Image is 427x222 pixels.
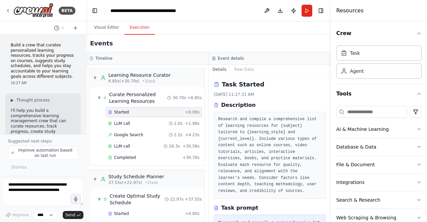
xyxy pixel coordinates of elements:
nav: breadcrumb [110,7,176,14]
p: Suggested next steps: [8,139,78,144]
button: Start a new chat [70,24,81,32]
span: 22.97s [170,197,184,202]
button: Tools [336,84,422,103]
h4: Resources [336,7,364,15]
span: ▼ [98,95,101,100]
p: I'll help you build a comprehensive learning management crew that can curate resources, track pro... [11,108,75,155]
span: + 37.55s [185,197,202,202]
button: Dismiss [8,163,30,172]
button: Execution [124,21,155,35]
span: 2.2s [174,132,182,138]
span: • 1 task [145,180,158,185]
button: Database & Data [336,138,422,156]
span: Thought process [16,97,50,103]
div: Integrations [336,179,364,186]
div: Search & Research [336,197,380,203]
button: Hide right sidebar [316,6,326,15]
img: Logo [13,3,53,18]
span: + 4.23s [185,132,199,138]
span: LLM call [114,144,130,149]
span: Started [114,109,129,115]
h3: Timeline [95,56,112,61]
p: Build a crew that curates personalized learning resources, tracks your progress on courses, sugge... [11,43,75,79]
div: [DATE] 11:27:31 AM [214,92,326,97]
button: Search & Research [336,191,422,209]
span: Google Search [114,132,143,138]
button: Click to speak your automation idea [71,194,81,204]
div: Agent [350,68,364,74]
button: Switch to previous chat [51,24,67,32]
span: ▶ [11,97,14,103]
button: Details [208,65,231,74]
span: 37.55s (+22.97s) [108,180,142,185]
button: Improve automation based on last run [8,146,78,160]
button: File & Document [336,156,422,173]
button: ▶Thought process [11,97,50,103]
span: ▼ [93,75,97,80]
h2: Task Started [222,80,264,89]
div: Learning Resource Curator [108,72,171,78]
span: Started [114,211,129,216]
div: Web Scraping & Browsing [336,214,396,221]
div: Task [350,50,360,56]
h3: Task prompt [221,204,259,212]
button: Integrations [336,174,422,191]
button: Raw Data [231,65,258,74]
span: + 0.00s [185,211,199,216]
span: Completed [114,155,136,160]
pre: Research and compile a comprehensive list of learning resources for {subject} tailored to {learni... [218,116,321,194]
span: 6.85s (+30.70s) [108,78,139,84]
button: Send [63,211,83,219]
div: Curate Personalized Learning Resources [109,91,167,104]
span: Improve [12,212,29,218]
div: BETA [59,7,75,15]
h3: Event details [218,56,244,61]
span: ▼ [98,197,101,202]
div: Crew [336,43,422,84]
div: 10:27 AM [11,80,75,85]
button: Crew [336,24,422,43]
span: LLM call [114,121,130,126]
span: + 6.85s [187,95,202,100]
h2: Events [90,39,113,48]
button: Improve [3,211,32,219]
span: + 1.98s [185,121,199,126]
div: AI & Machine Learning [336,126,389,133]
span: 26.3s [169,144,180,149]
span: + 30.70s [182,155,199,160]
span: Dismiss [11,165,27,170]
span: Send [65,212,75,218]
div: Create Optimal Study Schedule [110,193,165,206]
span: + 0.00s [185,109,199,115]
h3: Description [221,101,256,109]
div: Database & Data [336,144,376,150]
span: ▼ [93,177,97,182]
button: AI & Machine Learning [336,121,422,138]
div: File & Document [336,161,375,168]
button: Hide left sidebar [90,6,99,15]
span: Improve automation based on last run [15,148,75,158]
button: Visual Editor [89,21,124,35]
span: 2.0s [174,121,182,126]
span: 30.70s [172,95,186,100]
div: Study Schedule Planner [108,173,164,180]
span: • 1 task [142,78,155,84]
span: + 30.58s [182,144,199,149]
